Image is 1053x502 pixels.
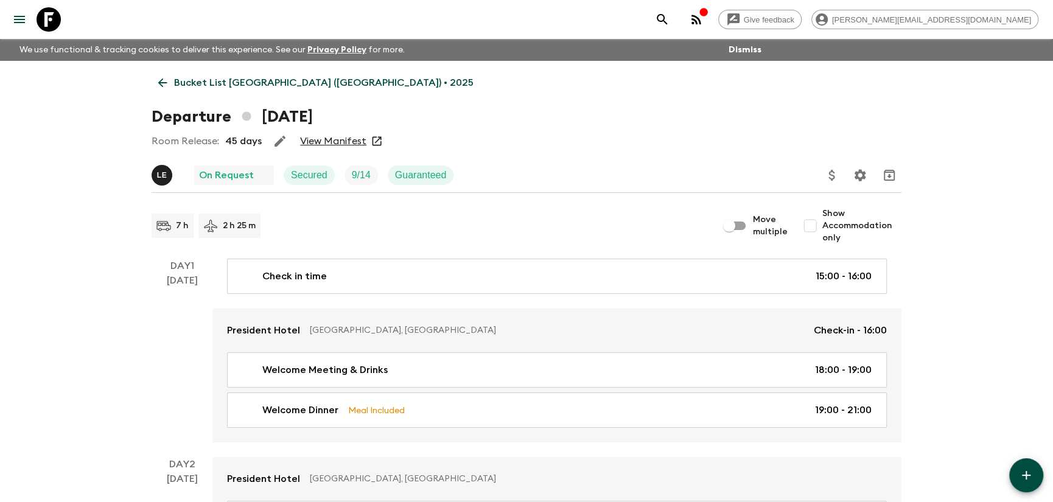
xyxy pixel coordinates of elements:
[227,259,887,294] a: Check in time15:00 - 16:00
[167,273,198,442] div: [DATE]
[212,457,901,501] a: President Hotel[GEOGRAPHIC_DATA], [GEOGRAPHIC_DATA]
[152,71,480,95] a: Bucket List [GEOGRAPHIC_DATA] ([GEOGRAPHIC_DATA]) • 2025
[814,323,887,338] p: Check-in - 16:00
[825,15,1038,24] span: [PERSON_NAME][EMAIL_ADDRESS][DOMAIN_NAME]
[816,269,872,284] p: 15:00 - 16:00
[352,168,371,183] p: 9 / 14
[650,7,674,32] button: search adventures
[152,169,175,178] span: Leslie Edgar
[345,166,378,185] div: Trip Fill
[291,168,327,183] p: Secured
[225,134,262,148] p: 45 days
[822,207,901,244] span: Show Accommodation only
[300,135,366,147] a: View Manifest
[227,392,887,428] a: Welcome DinnerMeal Included19:00 - 21:00
[262,269,327,284] p: Check in time
[152,105,313,129] h1: Departure [DATE]
[212,309,901,352] a: President Hotel[GEOGRAPHIC_DATA], [GEOGRAPHIC_DATA]Check-in - 16:00
[152,134,219,148] p: Room Release:
[820,163,844,187] button: Update Price, Early Bird Discount and Costs
[848,163,872,187] button: Settings
[152,457,212,472] p: Day 2
[227,472,300,486] p: President Hotel
[811,10,1038,29] div: [PERSON_NAME][EMAIL_ADDRESS][DOMAIN_NAME]
[176,220,189,232] p: 7 h
[223,220,256,232] p: 2 h 25 m
[157,170,167,180] p: L E
[7,7,32,32] button: menu
[15,39,410,61] p: We use functional & tracking cookies to deliver this experience. See our for more.
[737,15,801,24] span: Give feedback
[174,75,474,90] p: Bucket List [GEOGRAPHIC_DATA] ([GEOGRAPHIC_DATA]) • 2025
[753,214,788,238] span: Move multiple
[262,403,338,417] p: Welcome Dinner
[152,165,175,186] button: LE
[877,163,901,187] button: Archive (Completed, Cancelled or Unsynced Departures only)
[395,168,447,183] p: Guaranteed
[152,259,212,273] p: Day 1
[815,403,872,417] p: 19:00 - 21:00
[310,324,804,336] p: [GEOGRAPHIC_DATA], [GEOGRAPHIC_DATA]
[262,363,388,377] p: Welcome Meeting & Drinks
[718,10,802,29] a: Give feedback
[284,166,335,185] div: Secured
[310,473,877,485] p: [GEOGRAPHIC_DATA], [GEOGRAPHIC_DATA]
[815,363,872,377] p: 18:00 - 19:00
[227,352,887,388] a: Welcome Meeting & Drinks18:00 - 19:00
[348,403,405,417] p: Meal Included
[227,323,300,338] p: President Hotel
[726,41,764,58] button: Dismiss
[199,168,254,183] p: On Request
[307,46,366,54] a: Privacy Policy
